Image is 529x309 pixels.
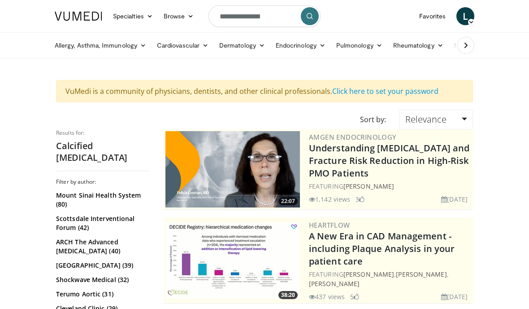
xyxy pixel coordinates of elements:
a: Terumo Aortic (31) [56,290,148,299]
a: Click here to set your password [332,86,438,96]
li: [DATE] [441,194,468,204]
div: FEATURING [309,181,471,191]
a: [PERSON_NAME] [396,270,447,278]
h3: Filter by author: [56,178,150,185]
a: Heartflow [309,221,350,230]
a: Pulmonology [331,36,388,54]
a: L [456,7,474,25]
img: c9a25db3-4db0-49e1-a46f-17b5c91d58a1.png.300x170_q85_crop-smart_upscale.png [165,131,300,207]
a: Rheumatology [388,36,449,54]
a: Mount Sinai Health System (80) [56,191,148,209]
a: Endocrinology [270,36,331,54]
li: 5 [350,292,359,301]
a: [GEOGRAPHIC_DATA] (39) [56,261,148,270]
span: 38:20 [278,291,298,299]
a: 38:20 [165,222,300,299]
li: 1,142 views [309,194,350,204]
div: FEATURING , , [309,269,471,288]
span: Relevance [405,113,447,125]
a: [PERSON_NAME] [309,279,360,288]
a: Scottsdale Interventional Forum (42) [56,214,148,232]
a: [PERSON_NAME] [343,182,394,190]
img: VuMedi Logo [55,12,102,21]
li: [DATE] [441,292,468,301]
input: Search topics, interventions [208,5,321,27]
div: VuMedi is a community of physicians, dentists, and other clinical professionals. [56,80,473,102]
a: Favorites [414,7,451,25]
img: 738d0e2d-290f-4d89-8861-908fb8b721dc.300x170_q85_crop-smart_upscale.jpg [165,222,300,299]
a: Amgen Endocrinology [309,132,397,141]
a: A New Era in CAD Management - including Plaque Analysis in your patient care [309,230,455,267]
a: Relevance [399,110,473,129]
a: Cardiovascular [152,36,214,54]
a: ARCH The Advanced [MEDICAL_DATA] (40) [56,238,148,256]
a: Browse [158,7,199,25]
a: Specialties [108,7,158,25]
a: 22:07 [165,131,300,207]
a: [PERSON_NAME] [343,270,394,278]
a: Allergy, Asthma, Immunology [49,36,152,54]
a: Dermatology [214,36,270,54]
li: 3 [356,194,364,204]
p: Results for: [56,129,150,137]
h2: Calcified [MEDICAL_DATA] [56,140,150,163]
li: 437 views [309,292,345,301]
div: Sort by: [353,110,393,129]
span: 22:07 [278,197,298,205]
a: Understanding [MEDICAL_DATA] and Fracture Risk Reduction in High-Risk PMO Patients [309,142,469,179]
a: Shockwave Medical (32) [56,275,148,284]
